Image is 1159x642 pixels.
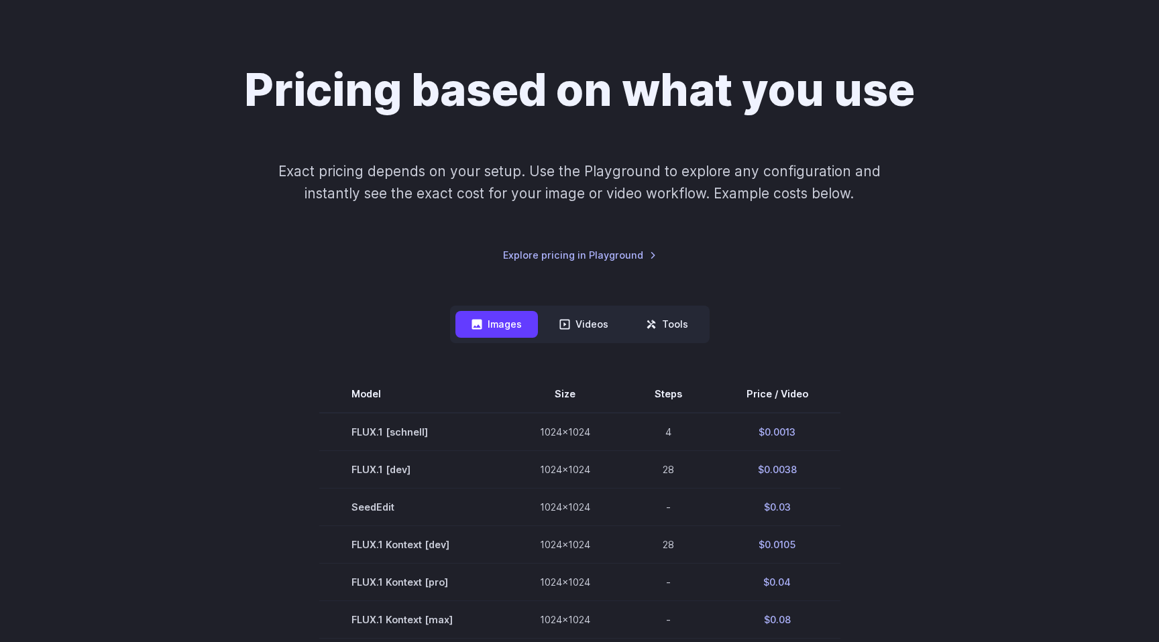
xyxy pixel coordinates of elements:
th: Model [319,375,508,413]
td: 1024x1024 [508,600,622,638]
td: - [622,488,714,525]
td: 1024x1024 [508,450,622,488]
th: Steps [622,375,714,413]
td: FLUX.1 [schnell] [319,413,508,451]
td: 1024x1024 [508,563,622,600]
td: FLUX.1 [dev] [319,450,508,488]
td: FLUX.1 Kontext [pro] [319,563,508,600]
h1: Pricing based on what you use [244,64,915,117]
th: Size [508,375,622,413]
td: - [622,563,714,600]
td: $0.0013 [714,413,840,451]
td: 4 [622,413,714,451]
td: 28 [622,450,714,488]
p: Exact pricing depends on your setup. Use the Playground to explore any configuration and instantl... [253,160,906,205]
td: $0.04 [714,563,840,600]
td: 1024x1024 [508,525,622,563]
td: 1024x1024 [508,413,622,451]
th: Price / Video [714,375,840,413]
td: $0.08 [714,600,840,638]
button: Videos [543,311,624,337]
td: FLUX.1 Kontext [dev] [319,525,508,563]
td: $0.03 [714,488,840,525]
td: $0.0038 [714,450,840,488]
button: Tools [630,311,704,337]
td: 1024x1024 [508,488,622,525]
td: SeedEdit [319,488,508,525]
a: Explore pricing in Playground [503,247,657,263]
button: Images [455,311,538,337]
td: - [622,600,714,638]
td: FLUX.1 Kontext [max] [319,600,508,638]
td: $0.0105 [714,525,840,563]
td: 28 [622,525,714,563]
